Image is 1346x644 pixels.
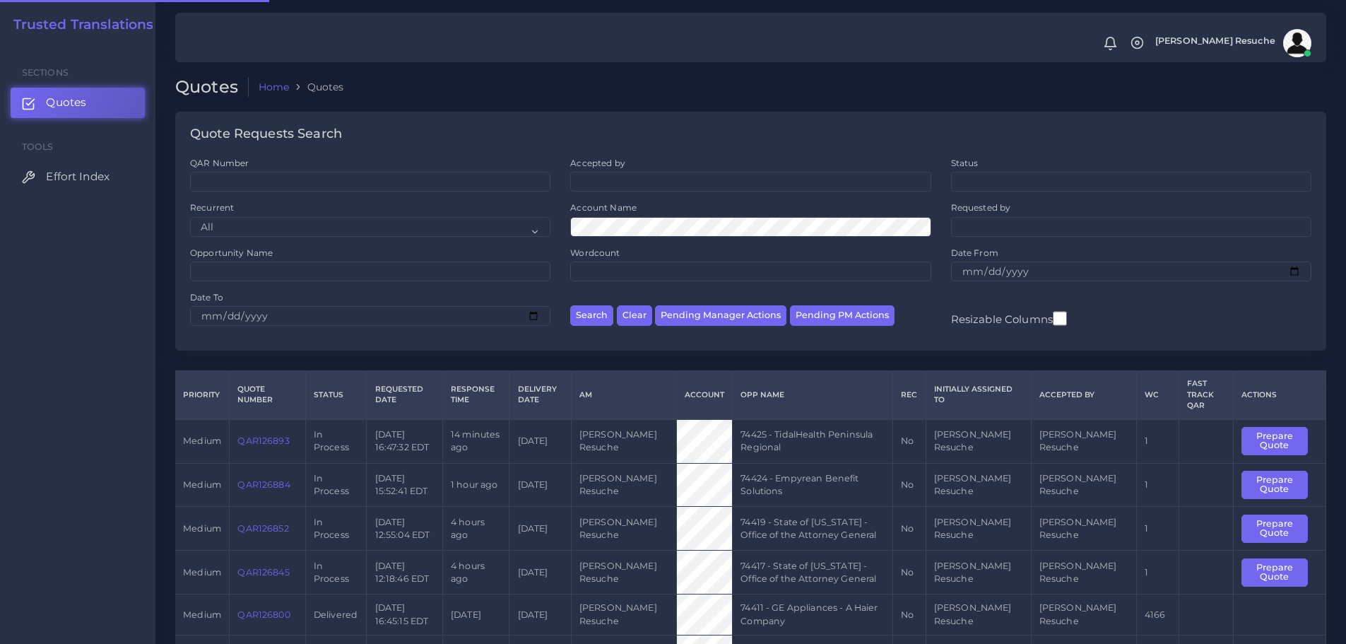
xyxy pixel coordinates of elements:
label: Recurrent [190,201,234,213]
td: 74417 - State of [US_STATE] - Office of the Attorney General [733,551,893,595]
th: Status [305,371,367,419]
a: Quotes [11,88,145,117]
td: [PERSON_NAME] Resuche [571,463,676,507]
td: [DATE] [509,507,571,551]
span: medium [183,523,221,534]
td: 4 hours ago [442,507,509,551]
th: Accepted by [1031,371,1136,419]
button: Prepare Quote [1241,558,1308,587]
td: [PERSON_NAME] Resuche [571,551,676,595]
img: avatar [1283,29,1311,57]
td: [PERSON_NAME] Resuche [1031,463,1136,507]
span: Quotes [46,95,86,110]
button: Clear [617,305,652,326]
td: 1 [1136,419,1179,463]
td: [DATE] 12:55:04 EDT [367,507,442,551]
td: In Process [305,551,367,595]
td: [DATE] 16:45:15 EDT [367,595,442,636]
td: [PERSON_NAME] Resuche [926,419,1031,463]
a: QAR126893 [237,435,289,446]
td: 74424 - Empyrean Benefit Solutions [733,463,893,507]
a: QAR126800 [237,609,290,620]
span: medium [183,567,221,578]
th: Requested Date [367,371,442,419]
td: [PERSON_NAME] Resuche [1031,507,1136,551]
span: medium [183,609,221,620]
label: QAR Number [190,157,249,169]
th: Actions [1233,371,1326,419]
label: Accepted by [570,157,625,169]
label: Resizable Columns [951,310,1067,327]
td: Delivered [305,595,367,636]
td: 4166 [1136,595,1179,636]
th: Response Time [442,371,509,419]
td: In Process [305,507,367,551]
th: Priority [175,371,230,419]
th: AM [571,371,676,419]
td: [PERSON_NAME] Resuche [571,595,676,636]
h2: Quotes [175,77,249,98]
button: Pending PM Actions [790,305,895,326]
input: Resizable Columns [1053,310,1067,327]
a: QAR126884 [237,479,290,490]
td: [DATE] [442,595,509,636]
label: Status [951,157,979,169]
label: Date From [951,247,998,259]
td: [DATE] 15:52:41 EDT [367,463,442,507]
td: [DATE] [509,419,571,463]
td: [DATE] [509,595,571,636]
td: [PERSON_NAME] Resuche [926,507,1031,551]
td: No [893,507,926,551]
a: Effort Index [11,162,145,192]
td: [DATE] [509,463,571,507]
td: 1 [1136,463,1179,507]
td: [PERSON_NAME] Resuche [926,595,1031,636]
a: Prepare Quote [1241,566,1318,577]
td: [PERSON_NAME] Resuche [926,551,1031,595]
td: [PERSON_NAME] Resuche [1031,551,1136,595]
a: Home [259,80,290,94]
a: Trusted Translations [4,17,154,33]
li: Quotes [289,80,343,94]
td: 74425 - TidalHealth Peninsula Regional [733,419,893,463]
label: Requested by [951,201,1011,213]
h4: Quote Requests Search [190,127,342,142]
td: No [893,419,926,463]
button: Prepare Quote [1241,427,1308,456]
td: 1 hour ago [442,463,509,507]
span: Effort Index [46,169,110,185]
label: Date To [190,291,223,303]
td: [PERSON_NAME] Resuche [571,507,676,551]
a: QAR126845 [237,567,289,578]
label: Opportunity Name [190,247,273,259]
span: medium [183,479,221,490]
td: No [893,463,926,507]
span: [PERSON_NAME] Resuche [1155,37,1275,46]
a: [PERSON_NAME] Resucheavatar [1148,29,1316,57]
th: Delivery Date [509,371,571,419]
th: WC [1136,371,1179,419]
th: Initially Assigned to [926,371,1031,419]
td: In Process [305,419,367,463]
th: Opp Name [733,371,893,419]
td: No [893,595,926,636]
td: 1 [1136,551,1179,595]
a: QAR126852 [237,523,288,534]
button: Search [570,305,613,326]
td: [PERSON_NAME] Resuche [1031,595,1136,636]
td: 1 [1136,507,1179,551]
td: [PERSON_NAME] Resuche [571,419,676,463]
td: 4 hours ago [442,551,509,595]
span: Sections [22,67,69,78]
span: medium [183,435,221,446]
a: Prepare Quote [1241,435,1318,445]
th: REC [893,371,926,419]
td: [DATE] 12:18:46 EDT [367,551,442,595]
td: 74411 - GE Appliances - A Haier Company [733,595,893,636]
th: Fast Track QAR [1179,371,1233,419]
td: [PERSON_NAME] Resuche [926,463,1031,507]
span: Tools [22,141,54,152]
td: 14 minutes ago [442,419,509,463]
td: No [893,551,926,595]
